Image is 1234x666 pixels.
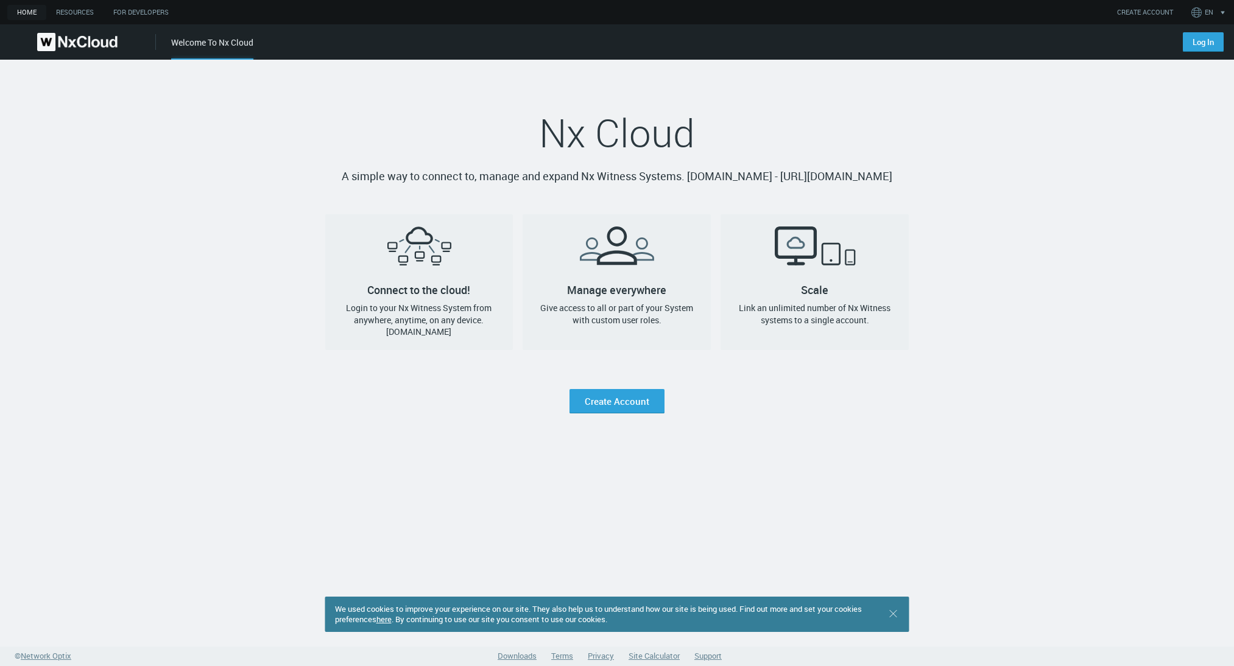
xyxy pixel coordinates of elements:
[171,36,253,60] div: Welcome To Nx Cloud
[335,603,862,625] span: We used cookies to improve your experience on our site. They also help us to understand how our s...
[46,5,104,20] a: Resources
[694,650,722,661] a: Support
[1189,2,1231,22] button: EN
[721,214,909,350] a: ScaleLink an unlimited number of Nx Witness systems to a single account.
[37,33,118,51] img: Nx Cloud logo
[1183,32,1224,52] a: Log In
[325,168,909,185] p: A simple way to connect to, manage and expand Nx Witness Systems. [DOMAIN_NAME] - [URL][DOMAIN_NAME]
[551,650,573,661] a: Terms
[539,107,695,159] span: Nx Cloud
[335,302,504,338] h4: Login to your Nx Witness System from anywhere, anytime, on any device. [DOMAIN_NAME]
[376,614,392,625] a: here
[21,650,71,661] span: Network Optix
[7,5,46,20] a: home
[569,389,665,413] a: Create Account
[498,650,537,661] a: Downloads
[104,5,178,20] a: For Developers
[730,302,899,326] h4: Link an unlimited number of Nx Witness systems to a single account.
[532,302,701,326] h4: Give access to all or part of your System with custom user roles.
[523,214,711,350] a: Manage everywhereGive access to all or part of your System with custom user roles.
[588,650,614,661] a: Privacy
[721,214,909,290] h2: Scale
[523,214,711,290] h2: Manage everywhere
[1117,7,1173,18] a: CREATE ACCOUNT
[392,614,607,625] span: . By continuing to use our site you consent to use our cookies.
[325,214,513,290] h2: Connect to the cloud!
[15,650,71,662] a: ©Network Optix
[629,650,680,661] a: Site Calculator
[325,214,513,350] a: Connect to the cloud!Login to your Nx Witness System from anywhere, anytime, on any device. [DOMA...
[1205,7,1213,18] span: EN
